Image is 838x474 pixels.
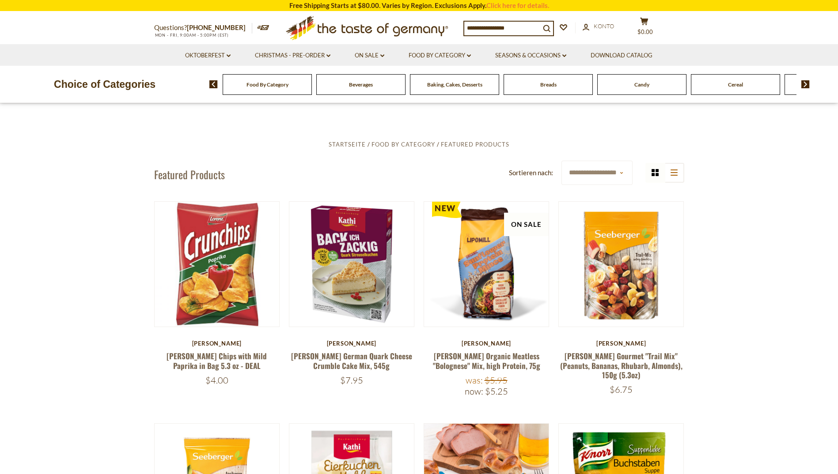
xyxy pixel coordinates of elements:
a: [PHONE_NUMBER] [187,23,246,31]
a: Click here for details. [486,1,549,9]
span: $7.95 [340,375,363,386]
img: Lamotte Organic Meatless "Bolognese" Mix, high Protein, 75g [424,202,549,327]
span: $4.00 [205,375,228,386]
img: Lorenz Crunch Chips with Mild Paprika in Bag 5.3 oz - DEAL [155,202,280,327]
p: Questions? [154,22,252,34]
a: [PERSON_NAME] Organic Meatless "Bolognese" Mix, high Protein, 75g [433,350,540,371]
a: Food By Category [409,51,471,60]
a: [PERSON_NAME] Chips with Mild Paprika in Bag 5.3 oz - DEAL [167,350,267,371]
a: Konto [583,22,614,31]
a: Food By Category [372,141,435,148]
label: Now: [465,386,483,397]
span: $5.25 [485,386,508,397]
a: Featured Products [441,141,509,148]
a: Cereal [728,81,743,88]
label: Sortieren nach: [509,167,553,178]
span: MON - FRI, 9:00AM - 5:00PM (EST) [154,33,229,38]
a: [PERSON_NAME] German Quark Cheese Crumble Cake Mix, 545g [291,350,412,371]
div: [PERSON_NAME] [154,340,280,347]
a: Breads [540,81,557,88]
div: [PERSON_NAME] [289,340,415,347]
img: Kathi German Quark Cheese Crumble Cake Mix, 545g [289,202,414,327]
img: next arrow [801,80,810,88]
img: Seeberger Gourmet "Trail Mix" (Peanuts, Bananas, Rhubarb, Almonds), 150g (5.3oz) [559,202,684,327]
a: Baking, Cakes, Desserts [427,81,482,88]
a: Seasons & Occasions [495,51,566,60]
a: Candy [634,81,649,88]
a: Download Catalog [591,51,652,60]
label: Was: [466,375,483,386]
div: [PERSON_NAME] [424,340,550,347]
a: Oktoberfest [185,51,231,60]
span: $6.75 [610,384,633,395]
a: Food By Category [246,81,288,88]
a: On Sale [355,51,384,60]
div: [PERSON_NAME] [558,340,684,347]
h1: Featured Products [154,168,225,181]
span: Konto [594,23,614,30]
span: $5.95 [485,375,508,386]
img: previous arrow [209,80,218,88]
span: $0.00 [637,28,653,35]
button: $0.00 [631,17,658,39]
a: [PERSON_NAME] Gourmet "Trail Mix" (Peanuts, Bananas, Rhubarb, Almonds), 150g (5.3oz) [560,350,683,380]
a: Beverages [349,81,373,88]
a: Christmas - PRE-ORDER [255,51,330,60]
a: Startseite [329,141,366,148]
